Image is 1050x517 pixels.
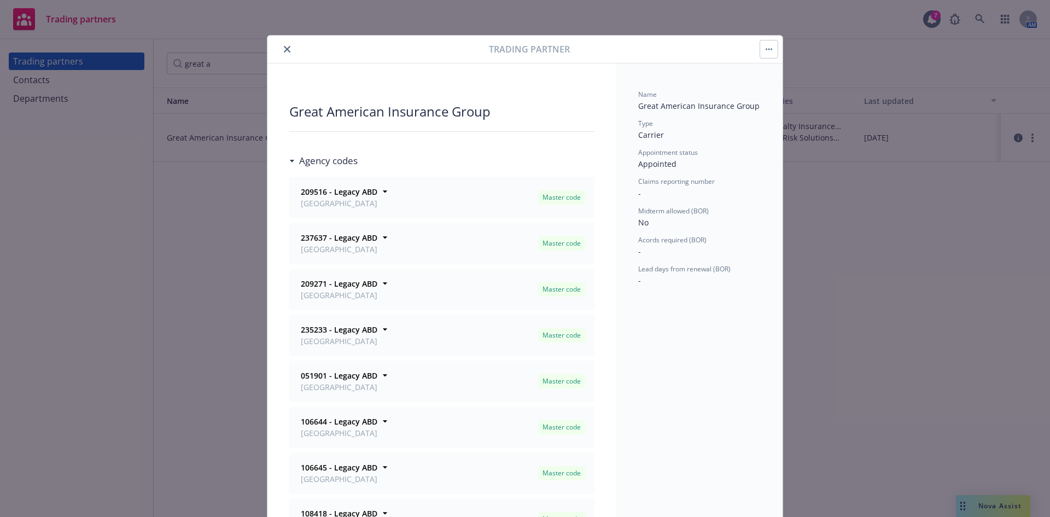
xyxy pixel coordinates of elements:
[542,239,581,248] span: Master code
[638,206,709,216] span: Midterm allowed (BOR)
[638,90,657,99] span: Name
[301,243,377,255] span: [GEOGRAPHIC_DATA]
[638,217,649,228] span: No
[301,324,377,335] strong: 235233 - Legacy ABD
[638,159,676,169] span: Appointed
[301,278,377,289] strong: 209271 - Legacy ABD
[638,246,641,257] span: -
[301,473,377,485] span: [GEOGRAPHIC_DATA]
[489,43,570,56] span: Trading partner
[638,148,698,157] span: Appointment status
[638,130,664,140] span: Carrier
[301,370,377,381] strong: 051901 - Legacy ABD
[638,235,707,245] span: Acords required (BOR)
[281,43,294,56] button: close
[638,188,641,199] span: -
[301,427,377,439] span: [GEOGRAPHIC_DATA]
[542,376,581,386] span: Master code
[301,416,377,427] strong: 106644 - Legacy ABD
[289,154,358,168] div: Agency codes
[542,193,581,202] span: Master code
[301,233,377,243] strong: 237637 - Legacy ABD
[301,335,377,347] span: [GEOGRAPHIC_DATA]
[542,422,581,432] span: Master code
[301,462,377,473] strong: 106645 - Legacy ABD
[289,103,594,120] div: Great American Insurance Group
[638,275,641,286] span: -
[542,330,581,340] span: Master code
[301,289,377,301] span: [GEOGRAPHIC_DATA]
[299,154,358,168] h3: Agency codes
[301,381,377,393] span: [GEOGRAPHIC_DATA]
[542,468,581,478] span: Master code
[301,187,377,197] strong: 209516 - Legacy ABD
[638,264,731,274] span: Lead days from renewal (BOR)
[638,177,715,186] span: Claims reporting number
[638,101,760,111] span: Great American Insurance Group
[638,119,653,128] span: Type
[301,197,377,209] span: [GEOGRAPHIC_DATA]
[542,284,581,294] span: Master code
